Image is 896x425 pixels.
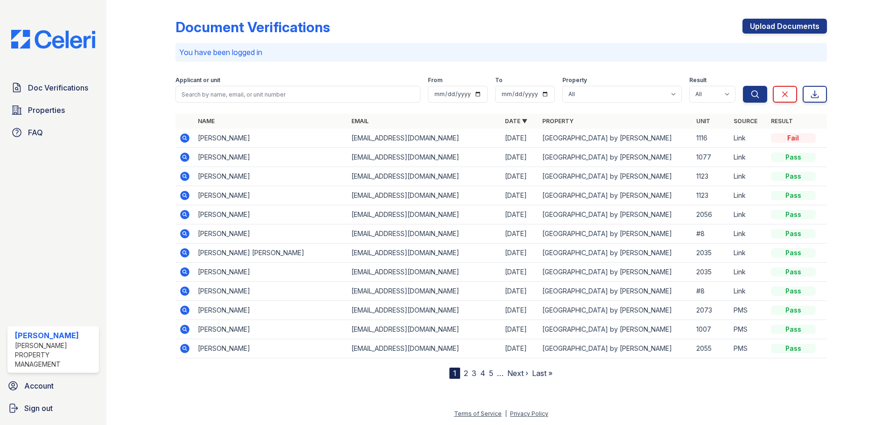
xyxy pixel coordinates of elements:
div: Fail [771,133,816,143]
div: 1 [449,368,460,379]
div: Pass [771,306,816,315]
img: CE_Logo_Blue-a8612792a0a2168367f1c8372b55b34899dd931a85d93a1a3d3e32e68fde9ad4.png [4,30,103,49]
input: Search by name, email, or unit number [175,86,420,103]
td: PMS [730,339,767,358]
td: Link [730,186,767,205]
span: FAQ [28,127,43,138]
td: [GEOGRAPHIC_DATA] by [PERSON_NAME] [539,148,692,167]
a: Name [198,118,215,125]
td: [EMAIL_ADDRESS][DOMAIN_NAME] [348,301,501,320]
td: [GEOGRAPHIC_DATA] by [PERSON_NAME] [539,320,692,339]
a: Last » [532,369,553,378]
td: [PERSON_NAME] [194,263,348,282]
td: 2035 [693,263,730,282]
td: [EMAIL_ADDRESS][DOMAIN_NAME] [348,148,501,167]
td: #8 [693,282,730,301]
td: Link [730,282,767,301]
td: 1123 [693,186,730,205]
td: [DATE] [501,339,539,358]
td: [DATE] [501,224,539,244]
span: Properties [28,105,65,116]
td: Link [730,224,767,244]
td: [EMAIL_ADDRESS][DOMAIN_NAME] [348,129,501,148]
td: [DATE] [501,320,539,339]
label: Result [689,77,707,84]
td: [DATE] [501,263,539,282]
a: Upload Documents [742,19,827,34]
button: Sign out [4,399,103,418]
a: Properties [7,101,99,119]
td: [GEOGRAPHIC_DATA] by [PERSON_NAME] [539,301,692,320]
td: [PERSON_NAME] [194,148,348,167]
td: [GEOGRAPHIC_DATA] by [PERSON_NAME] [539,224,692,244]
td: [GEOGRAPHIC_DATA] by [PERSON_NAME] [539,244,692,263]
td: [EMAIL_ADDRESS][DOMAIN_NAME] [348,186,501,205]
td: #8 [693,224,730,244]
td: [DATE] [501,129,539,148]
div: Document Verifications [175,19,330,35]
a: Result [771,118,793,125]
a: 4 [480,369,485,378]
a: Next › [507,369,528,378]
div: Pass [771,325,816,334]
span: Sign out [24,403,53,414]
td: Link [730,263,767,282]
td: [EMAIL_ADDRESS][DOMAIN_NAME] [348,205,501,224]
label: Property [562,77,587,84]
a: Date ▼ [505,118,527,125]
td: Link [730,129,767,148]
td: [EMAIL_ADDRESS][DOMAIN_NAME] [348,224,501,244]
td: [DATE] [501,167,539,186]
td: [GEOGRAPHIC_DATA] by [PERSON_NAME] [539,129,692,148]
span: … [497,368,504,379]
td: Link [730,167,767,186]
a: FAQ [7,123,99,142]
td: PMS [730,320,767,339]
div: Pass [771,191,816,200]
td: [PERSON_NAME] [194,282,348,301]
td: [PERSON_NAME] [194,129,348,148]
td: [EMAIL_ADDRESS][DOMAIN_NAME] [348,339,501,358]
td: 2035 [693,244,730,263]
div: Pass [771,210,816,219]
label: Applicant or unit [175,77,220,84]
a: Source [734,118,757,125]
span: Account [24,380,54,391]
td: [PERSON_NAME] [PERSON_NAME] [194,244,348,263]
td: PMS [730,301,767,320]
td: [DATE] [501,186,539,205]
td: [EMAIL_ADDRESS][DOMAIN_NAME] [348,244,501,263]
a: Email [351,118,369,125]
a: Account [4,376,103,395]
div: Pass [771,286,816,296]
td: 2073 [693,301,730,320]
a: Doc Verifications [7,78,99,97]
div: Pass [771,153,816,162]
td: [PERSON_NAME] [194,205,348,224]
a: 2 [464,369,468,378]
td: [PERSON_NAME] [194,301,348,320]
div: Pass [771,267,816,277]
div: [PERSON_NAME] Property Management [15,341,95,369]
td: Link [730,148,767,167]
a: Property [542,118,574,125]
a: 3 [472,369,476,378]
td: [EMAIL_ADDRESS][DOMAIN_NAME] [348,263,501,282]
td: 1007 [693,320,730,339]
td: [GEOGRAPHIC_DATA] by [PERSON_NAME] [539,339,692,358]
td: Link [730,205,767,224]
td: 2056 [693,205,730,224]
a: Privacy Policy [510,410,548,417]
div: [PERSON_NAME] [15,330,95,341]
td: 1077 [693,148,730,167]
td: [EMAIL_ADDRESS][DOMAIN_NAME] [348,320,501,339]
td: [PERSON_NAME] [194,224,348,244]
td: [DATE] [501,244,539,263]
td: [GEOGRAPHIC_DATA] by [PERSON_NAME] [539,167,692,186]
span: Doc Verifications [28,82,88,93]
div: | [505,410,507,417]
td: [GEOGRAPHIC_DATA] by [PERSON_NAME] [539,263,692,282]
td: 1116 [693,129,730,148]
td: [GEOGRAPHIC_DATA] by [PERSON_NAME] [539,205,692,224]
td: [GEOGRAPHIC_DATA] by [PERSON_NAME] [539,186,692,205]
